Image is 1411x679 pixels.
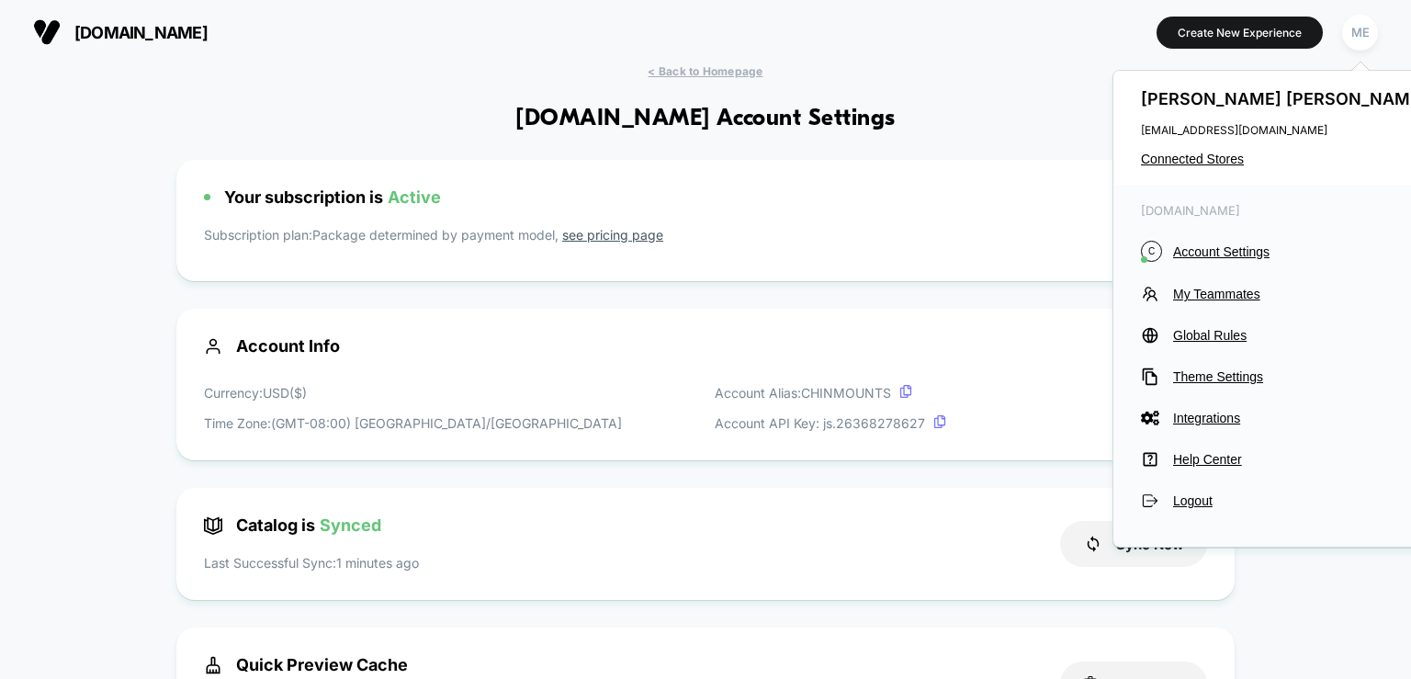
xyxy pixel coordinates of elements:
button: Create New Experience [1157,17,1323,49]
a: see pricing page [562,227,663,243]
span: Synced [320,515,381,535]
i: C [1141,241,1162,262]
div: ME [1342,15,1378,51]
button: ME [1337,14,1383,51]
p: Account Alias: CHINMOUNTS [715,383,946,402]
span: [DOMAIN_NAME] [74,23,208,42]
img: Visually logo [33,18,61,46]
p: Subscription plan: Package determined by payment model, [204,225,1207,254]
span: Quick Preview Cache [204,655,408,674]
p: Currency: USD ( $ ) [204,383,622,402]
span: Account Info [204,336,1207,356]
span: Active [388,187,441,207]
button: [DOMAIN_NAME] [28,17,213,47]
button: Sync Now [1060,521,1207,567]
span: < Back to Homepage [648,64,762,78]
span: Your subscription is [224,187,441,207]
h1: [DOMAIN_NAME] Account Settings [515,106,895,132]
p: Account API Key: js. 26368278627 [715,413,946,433]
p: Last Successful Sync: 1 minutes ago [204,553,419,572]
p: Time Zone: (GMT-08:00) [GEOGRAPHIC_DATA]/[GEOGRAPHIC_DATA] [204,413,622,433]
span: Catalog is [204,515,381,535]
